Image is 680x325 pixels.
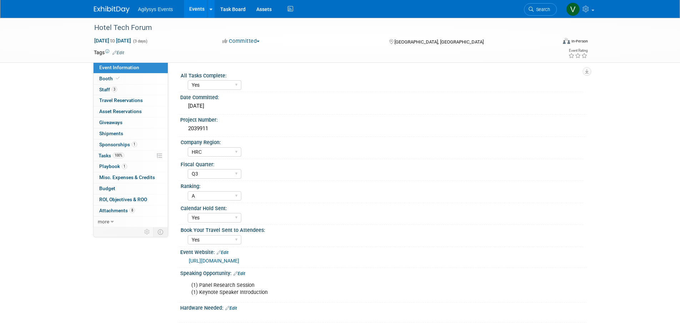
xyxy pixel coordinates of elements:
a: Event Information [94,62,168,73]
a: Travel Reservations [94,95,168,106]
div: All Tasks Complete: [181,70,583,79]
div: Event Format [515,37,588,48]
div: 2039911 [186,123,581,134]
i: Booth reservation complete [116,76,120,80]
span: 3 [112,87,117,92]
div: Calendar Hold Sent: [181,203,583,212]
img: ExhibitDay [94,6,130,13]
button: Committed [220,37,262,45]
td: Toggle Event Tabs [153,227,168,237]
a: Misc. Expenses & Credits [94,172,168,183]
a: Giveaways [94,117,168,128]
span: 8 [130,208,135,213]
a: Playbook1 [94,161,168,172]
span: Budget [99,186,115,191]
a: Edit [112,50,124,55]
span: 1 [122,164,127,169]
span: to [109,38,116,44]
div: In-Person [571,39,588,44]
div: Fiscal Quarter: [181,159,583,168]
span: [GEOGRAPHIC_DATA], [GEOGRAPHIC_DATA] [394,39,484,45]
span: Giveaways [99,120,122,125]
div: Ranking: [181,181,583,190]
div: Speaking Opportunity: [180,268,586,277]
span: Staff [99,87,117,92]
a: Asset Reservations [94,106,168,117]
div: Company Region: [181,137,583,146]
div: Date Committed: [180,92,586,101]
a: Sponsorships1 [94,139,168,150]
a: Booth [94,73,168,84]
span: 100% [113,153,124,158]
span: Tasks [99,153,124,158]
a: Edit [233,271,245,276]
span: Booth [99,76,121,81]
td: Tags [94,49,124,56]
span: Travel Reservations [99,97,143,103]
a: more [94,217,168,227]
div: Hardware Needed: [180,303,586,312]
a: Shipments [94,128,168,139]
div: [DATE] [186,101,581,112]
span: 1 [132,142,137,147]
span: Event Information [99,65,139,70]
span: ROI, Objectives & ROO [99,197,147,202]
div: Book Your Travel Sent to Attendees: [181,225,583,234]
span: Search [534,7,550,12]
span: Attachments [99,208,135,213]
a: Edit [217,250,228,255]
a: Staff3 [94,85,168,95]
a: Budget [94,183,168,194]
div: Project Number: [180,115,586,123]
a: Attachments8 [94,205,168,216]
span: (3 days) [132,39,147,44]
span: Misc. Expenses & Credits [99,174,155,180]
span: Shipments [99,131,123,136]
div: Event Rating [568,49,588,52]
a: Edit [225,306,237,311]
a: Tasks100% [94,151,168,161]
span: [DATE] [DATE] [94,37,131,44]
img: Format-Inperson.png [563,38,570,44]
div: Event Website: [180,247,586,256]
td: Personalize Event Tab Strip [141,227,153,237]
a: Search [524,3,557,16]
img: Vaitiare Munoz [566,2,580,16]
span: Sponsorships [99,142,137,147]
span: more [98,219,109,224]
a: [URL][DOMAIN_NAME] [189,258,239,264]
span: Playbook [99,163,127,169]
span: Agilysys Events [138,6,173,12]
span: Asset Reservations [99,108,142,114]
div: (1) Panel Research Session (1) Keynote Speaker Introduction [186,278,508,300]
a: ROI, Objectives & ROO [94,194,168,205]
div: Hotel Tech Forum [92,21,546,34]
